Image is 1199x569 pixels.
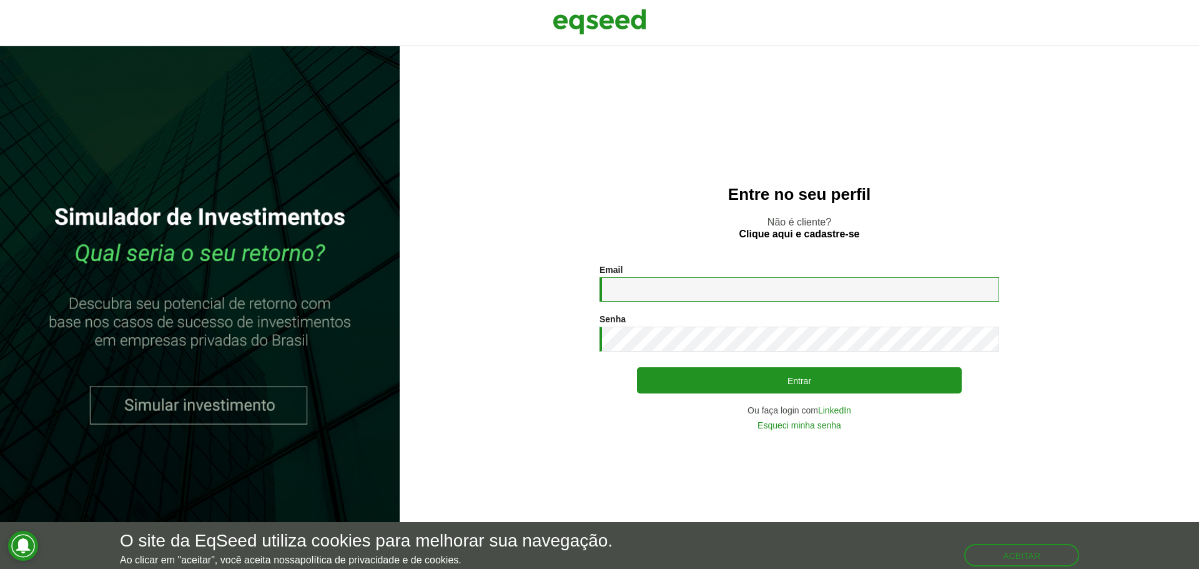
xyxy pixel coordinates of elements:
[964,544,1079,567] button: Aceitar
[300,555,459,565] a: política de privacidade e de cookies
[553,6,646,37] img: EqSeed Logo
[599,406,999,415] div: Ou faça login com
[599,265,623,274] label: Email
[425,216,1174,240] p: Não é cliente?
[120,532,613,551] h5: O site da EqSeed utiliza cookies para melhorar sua navegação.
[120,554,613,566] p: Ao clicar em "aceitar", você aceita nossa .
[757,421,841,430] a: Esqueci minha senha
[637,367,962,393] button: Entrar
[425,186,1174,204] h2: Entre no seu perfil
[599,315,626,324] label: Senha
[739,229,860,239] a: Clique aqui e cadastre-se
[818,406,851,415] a: LinkedIn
